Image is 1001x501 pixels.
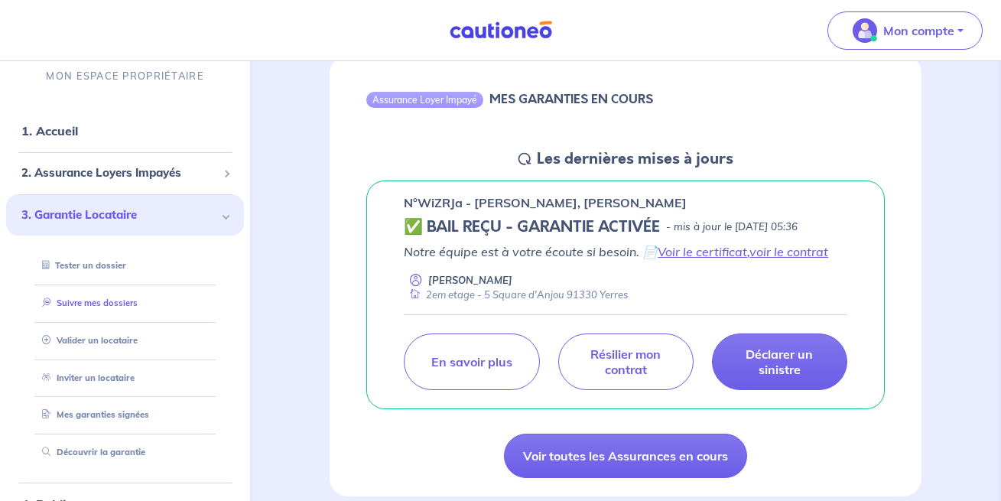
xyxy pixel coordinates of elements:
[24,327,226,353] div: Valider un locataire
[6,194,244,236] div: 3. Garantie Locataire
[658,244,747,259] a: Voir le certificat
[46,69,203,83] p: MON ESPACE PROPRIÉTAIRE
[24,365,226,390] div: Inviter un locataire
[444,21,558,40] img: Cautioneo
[36,334,138,345] a: Valider un locataire
[24,290,226,315] div: Suivre mes dossiers
[36,447,145,457] a: Découvrir la garantie
[404,288,628,302] div: 2em etage - 5 Square d'Anjou 91330 Yerres
[712,333,847,390] a: Déclarer un sinistre
[883,21,954,40] p: Mon compte
[404,218,847,236] div: state: CONTRACT-VALIDATED, Context: MORE-THAN-6-MONTHS,MAYBE-CERTIFICATE,RELATIONSHIP,LESSOR-DOCU...
[36,409,149,420] a: Mes garanties signées
[853,18,877,43] img: illu_account_valid_menu.svg
[21,206,217,223] span: 3. Garantie Locataire
[827,11,983,50] button: illu_account_valid_menu.svgMon compte
[366,92,483,107] div: Assurance Loyer Impayé
[577,346,674,377] p: Résilier mon contrat
[21,164,217,182] span: 2. Assurance Loyers Impayés
[558,333,694,390] a: Résilier mon contrat
[404,333,539,390] a: En savoir plus
[24,402,226,428] div: Mes garanties signées
[6,158,244,188] div: 2. Assurance Loyers Impayés
[36,372,135,382] a: Inviter un locataire
[731,346,828,377] p: Déclarer un sinistre
[6,115,244,146] div: 1. Accueil
[36,297,138,307] a: Suivre mes dossiers
[431,354,512,369] p: En savoir plus
[21,123,78,138] a: 1. Accueil
[404,242,847,261] p: Notre équipe est à votre écoute si besoin. 📄 ,
[489,92,653,106] h6: MES GARANTIES EN COURS
[404,218,660,236] h5: ✅ BAIL REÇU - GARANTIE ACTIVÉE
[404,194,687,212] p: n°WiZRJa - [PERSON_NAME], [PERSON_NAME]
[428,273,512,288] p: [PERSON_NAME]
[24,253,226,278] div: Tester un dossier
[749,244,828,259] a: voir le contrat
[537,150,733,168] h5: Les dernières mises à jours
[24,440,226,465] div: Découvrir la garantie
[36,260,126,271] a: Tester un dossier
[666,220,798,235] p: - mis à jour le [DATE] 05:36
[504,434,747,478] a: Voir toutes les Assurances en cours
